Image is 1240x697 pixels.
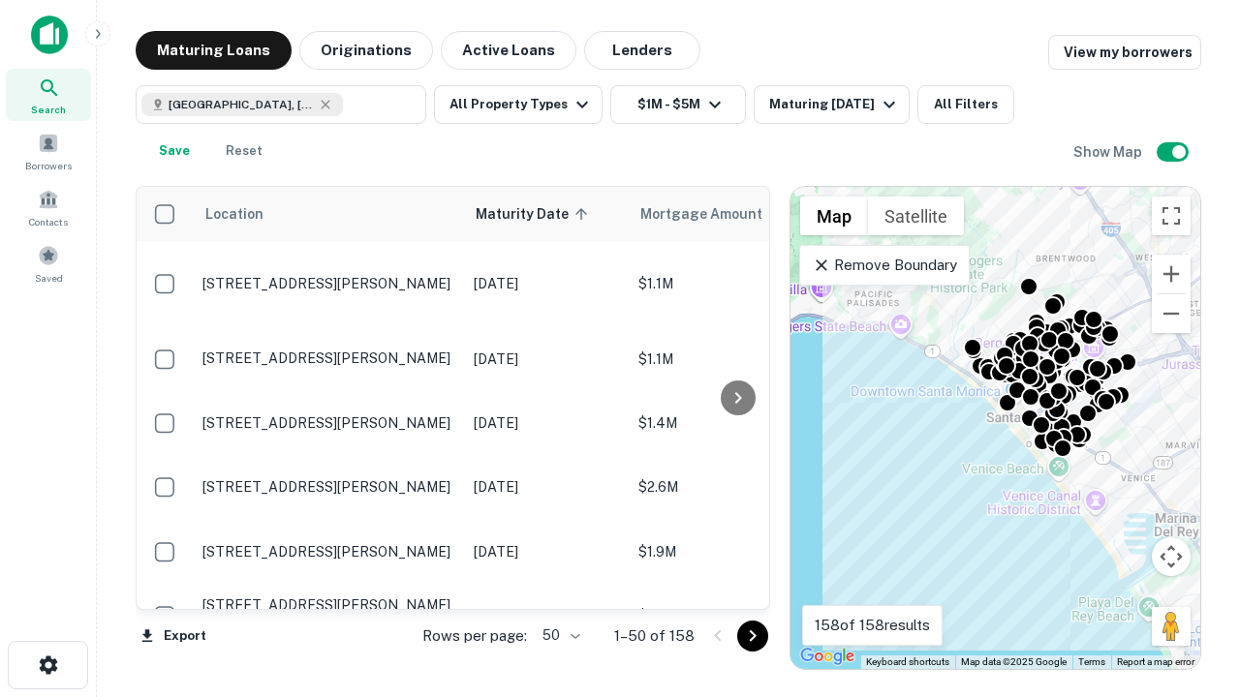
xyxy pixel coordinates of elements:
[6,181,91,233] a: Contacts
[769,93,901,116] div: Maturing [DATE]
[31,15,68,54] img: capitalize-icon.png
[434,85,603,124] button: All Property Types
[754,85,910,124] button: Maturing [DATE]
[1152,607,1191,646] button: Drag Pegman onto the map to open Street View
[474,273,619,294] p: [DATE]
[474,476,619,498] p: [DATE]
[136,621,211,651] button: Export
[866,655,949,669] button: Keyboard shortcuts
[474,541,619,562] p: [DATE]
[6,237,91,289] a: Saved
[476,202,594,226] span: Maturity Date
[961,656,1067,667] span: Map data ©2025 Google
[737,621,768,652] button: Go to next page
[584,31,700,70] button: Lenders
[1073,141,1145,163] h6: Show Map
[815,614,930,637] p: 158 of 158 results
[202,349,454,367] p: [STREET_ADDRESS][PERSON_NAME]
[614,624,695,648] p: 1–50 of 158
[640,202,788,226] span: Mortgage Amount
[299,31,433,70] button: Originations
[464,187,629,241] th: Maturity Date
[202,275,454,292] p: [STREET_ADDRESS][PERSON_NAME]
[474,412,619,434] p: [DATE]
[1143,480,1240,573] iframe: Chat Widget
[35,270,63,286] span: Saved
[169,96,314,113] span: [GEOGRAPHIC_DATA], [GEOGRAPHIC_DATA], [GEOGRAPHIC_DATA]
[213,132,275,170] button: Reset
[917,85,1014,124] button: All Filters
[1048,35,1201,70] a: View my borrowers
[795,644,859,669] a: Open this area in Google Maps (opens a new window)
[193,187,464,241] th: Location
[795,644,859,669] img: Google
[202,596,454,614] p: [STREET_ADDRESS][PERSON_NAME]
[638,476,832,498] p: $2.6M
[31,102,66,117] span: Search
[638,605,832,626] p: $3.4M
[610,85,746,124] button: $1M - $5M
[638,412,832,434] p: $1.4M
[1117,656,1194,667] a: Report a map error
[422,624,527,648] p: Rows per page:
[1152,294,1191,333] button: Zoom out
[535,621,583,650] div: 50
[136,31,292,70] button: Maturing Loans
[202,478,454,496] p: [STREET_ADDRESS][PERSON_NAME]
[638,541,832,562] p: $1.9M
[812,254,956,277] p: Remove Boundary
[474,348,619,370] p: [DATE]
[143,132,205,170] button: Save your search to get updates of matches that match your search criteria.
[204,202,263,226] span: Location
[6,69,91,121] a: Search
[638,273,832,294] p: $1.1M
[790,187,1200,669] div: 0 0
[1078,656,1105,667] a: Terms (opens in new tab)
[25,158,72,173] span: Borrowers
[638,348,832,370] p: $1.1M
[868,197,964,235] button: Show satellite imagery
[441,31,576,70] button: Active Loans
[202,543,454,561] p: [STREET_ADDRESS][PERSON_NAME]
[1152,197,1191,235] button: Toggle fullscreen view
[1152,255,1191,293] button: Zoom in
[6,125,91,177] a: Borrowers
[629,187,842,241] th: Mortgage Amount
[202,414,454,432] p: [STREET_ADDRESS][PERSON_NAME]
[474,605,619,626] p: [DATE]
[29,214,68,229] span: Contacts
[800,197,868,235] button: Show street map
